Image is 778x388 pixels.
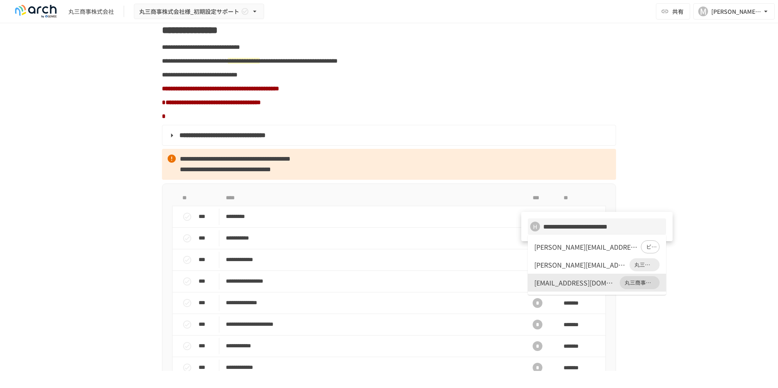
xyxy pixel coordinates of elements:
[534,242,638,252] div: [PERSON_NAME][EMAIL_ADDRESS][PERSON_NAME][DOMAIN_NAME]
[629,261,660,269] span: 丸三商事株式会社
[641,243,659,251] span: ビズリーチ
[534,260,626,270] div: [PERSON_NAME][EMAIL_ADDRESS][DOMAIN_NAME]
[534,278,616,288] div: [EMAIL_ADDRESS][DOMAIN_NAME]
[620,279,660,287] span: 丸三商事株式会社
[530,222,540,231] div: H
